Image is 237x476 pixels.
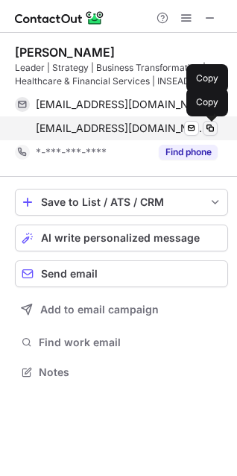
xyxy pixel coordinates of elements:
[40,304,159,316] span: Add to email campaign
[41,268,98,280] span: Send email
[15,296,228,323] button: Add to email campaign
[15,225,228,251] button: AI write personalized message
[15,362,228,383] button: Notes
[15,61,228,88] div: Leader | Strategy | Business Transformation | Healthcare & Financial Services | INSEAD MBA
[39,366,222,379] span: Notes
[15,45,115,60] div: [PERSON_NAME]
[36,122,206,135] span: [EMAIL_ADDRESS][DOMAIN_NAME]
[39,336,222,349] span: Find work email
[159,145,218,160] button: Reveal Button
[41,232,200,244] span: AI write personalized message
[36,98,206,111] span: [EMAIL_ADDRESS][DOMAIN_NAME]
[15,189,228,216] button: save-profile-one-click
[15,332,228,353] button: Find work email
[15,9,104,27] img: ContactOut v5.3.10
[15,260,228,287] button: Send email
[41,196,202,208] div: Save to List / ATS / CRM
